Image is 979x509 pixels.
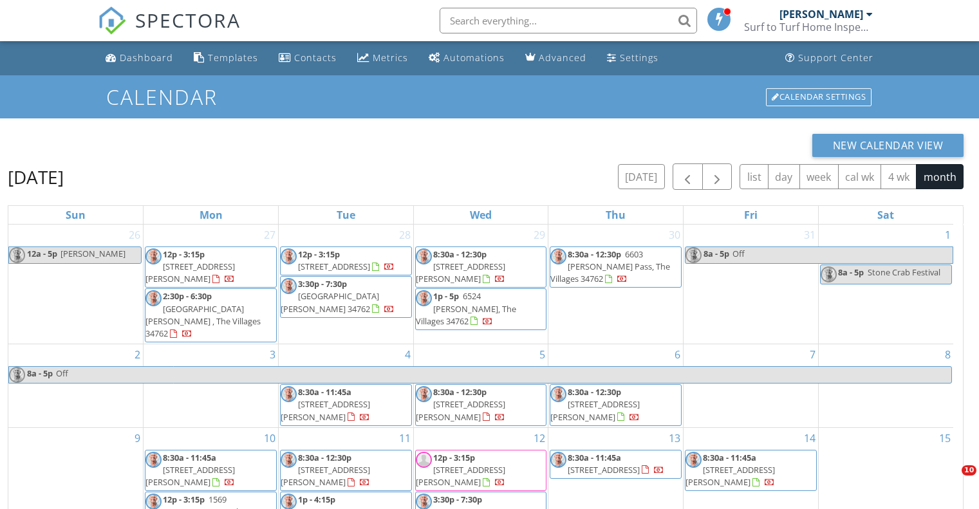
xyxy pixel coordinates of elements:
[396,225,413,245] a: Go to October 28, 2025
[416,290,432,306] img: tom_stevens_profile_pic.jpg
[685,450,817,492] a: 8:30a - 11:45a [STREET_ADDRESS][PERSON_NAME]
[415,384,547,426] a: 8:30a - 12:30p [STREET_ADDRESS][PERSON_NAME]
[373,51,408,64] div: Metrics
[8,344,144,428] td: Go to November 2, 2025
[281,248,297,264] img: tom_stevens_profile_pic.jpg
[740,164,769,189] button: list
[531,428,548,449] a: Go to November 12, 2025
[281,290,379,314] span: [GEOGRAPHIC_DATA][PERSON_NAME] 34762
[352,46,413,70] a: Metrics
[838,266,864,278] span: 8a - 5p
[548,344,684,428] td: Go to November 6, 2025
[568,452,664,476] a: 8:30a - 11:45a [STREET_ADDRESS]
[433,386,487,398] span: 8:30a - 12:30p
[568,452,621,463] span: 8:30a - 11:45a
[145,290,162,306] img: tom_stevens_profile_pic.jpg
[685,452,702,468] img: tom_stevens_profile_pic.jpg
[838,164,882,189] button: cal wk
[416,386,432,402] img: tom_stevens_profile_pic.jpg
[766,88,872,106] div: Calendar Settings
[144,344,279,428] td: Go to November 3, 2025
[98,6,126,35] img: The Best Home Inspection Software - Spectora
[281,386,297,402] img: tom_stevens_profile_pic.jpg
[26,247,58,263] span: 12a - 5p
[779,8,863,21] div: [PERSON_NAME]
[550,398,640,422] span: [STREET_ADDRESS][PERSON_NAME]
[145,452,162,468] img: tom_stevens_profile_pic.jpg
[8,164,64,190] h2: [DATE]
[801,428,818,449] a: Go to November 14, 2025
[550,384,682,426] a: 8:30a - 12:30p [STREET_ADDRESS][PERSON_NAME]
[520,46,592,70] a: Advanced
[26,367,53,383] span: 8a - 5p
[145,464,235,488] span: [STREET_ADDRESS][PERSON_NAME]
[9,367,25,383] img: tom_stevens_profile_pic.jpg
[685,464,775,488] span: [STREET_ADDRESS][PERSON_NAME]
[396,428,413,449] a: Go to November 11, 2025
[550,452,566,468] img: tom_stevens_profile_pic.jpg
[550,386,566,402] img: tom_stevens_profile_pic.jpg
[8,225,144,344] td: Go to October 26, 2025
[673,163,703,190] button: Previous month
[413,344,548,428] td: Go to November 5, 2025
[281,452,370,488] a: 8:30a - 12:30p [STREET_ADDRESS][PERSON_NAME]
[942,344,953,365] a: Go to November 8, 2025
[261,225,278,245] a: Go to October 27, 2025
[424,46,510,70] a: Automations (Basic)
[298,248,395,272] a: 12p - 3:15p [STREET_ADDRESS]
[189,46,263,70] a: Templates
[280,276,412,318] a: 3:30p - 7:30p [GEOGRAPHIC_DATA][PERSON_NAME] 34762
[568,248,621,260] span: 8:30a - 12:30p
[603,206,628,224] a: Thursday
[281,278,297,294] img: tom_stevens_profile_pic.jpg
[602,46,664,70] a: Settings
[145,288,277,342] a: 2:30p - 6:30p [GEOGRAPHIC_DATA][PERSON_NAME] , The Villages 34762
[768,164,800,189] button: day
[298,494,335,505] span: 1p - 4:15p
[120,51,173,64] div: Dashboard
[132,428,143,449] a: Go to November 9, 2025
[197,206,225,224] a: Monday
[684,344,819,428] td: Go to November 7, 2025
[467,206,494,224] a: Wednesday
[416,290,516,326] a: 1p - 5p 6524 [PERSON_NAME], The Villages 34762
[61,248,126,259] span: [PERSON_NAME]
[144,225,279,344] td: Go to October 27, 2025
[145,290,261,339] a: 2:30p - 6:30p [GEOGRAPHIC_DATA][PERSON_NAME] , The Villages 34762
[741,206,760,224] a: Friday
[413,225,548,344] td: Go to October 29, 2025
[620,51,658,64] div: Settings
[685,452,775,488] a: 8:30a - 11:45a [STREET_ADDRESS][PERSON_NAME]
[9,247,25,263] img: tom_stevens_profile_pic.jpg
[433,494,482,505] span: 3:30p - 7:30p
[280,246,412,275] a: 12p - 3:15p [STREET_ADDRESS]
[416,290,516,326] span: 6524 [PERSON_NAME], The Villages 34762
[106,86,873,108] h1: Calendar
[145,248,235,284] a: 12p - 3:15p [STREET_ADDRESS][PERSON_NAME]
[278,344,413,428] td: Go to November 4, 2025
[416,452,432,468] img: default-user-f0147aede5fd5fa78ca7ade42f37bd4542148d508eef1c3d3ea960f66861d68b.jpg
[550,450,682,479] a: 8:30a - 11:45a [STREET_ADDRESS]
[765,87,873,107] a: Calendar Settings
[298,278,347,290] span: 3:30p - 7:30p
[416,386,505,422] a: 8:30a - 12:30p [STREET_ADDRESS][PERSON_NAME]
[415,450,547,492] a: 12p - 3:15p [STREET_ADDRESS][PERSON_NAME]
[163,452,216,463] span: 8:30a - 11:45a
[416,398,505,422] span: [STREET_ADDRESS][PERSON_NAME]
[135,6,241,33] span: SPECTORA
[415,288,547,330] a: 1p - 5p 6524 [PERSON_NAME], The Villages 34762
[799,164,839,189] button: week
[280,450,412,492] a: 8:30a - 12:30p [STREET_ADDRESS][PERSON_NAME]
[433,290,459,302] span: 1p - 5p
[274,46,342,70] a: Contacts
[163,248,205,260] span: 12p - 3:15p
[550,248,670,284] a: 8:30a - 12:30p 6603 [PERSON_NAME] Pass, The Villages 34762
[531,225,548,245] a: Go to October 29, 2025
[281,386,370,422] a: 8:30a - 11:45a [STREET_ADDRESS][PERSON_NAME]
[145,246,277,288] a: 12p - 3:15p [STREET_ADDRESS][PERSON_NAME]
[145,452,235,488] a: 8:30a - 11:45a [STREET_ADDRESS][PERSON_NAME]
[98,17,241,44] a: SPECTORA
[126,225,143,245] a: Go to October 26, 2025
[672,344,683,365] a: Go to November 6, 2025
[163,290,212,302] span: 2:30p - 6:30p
